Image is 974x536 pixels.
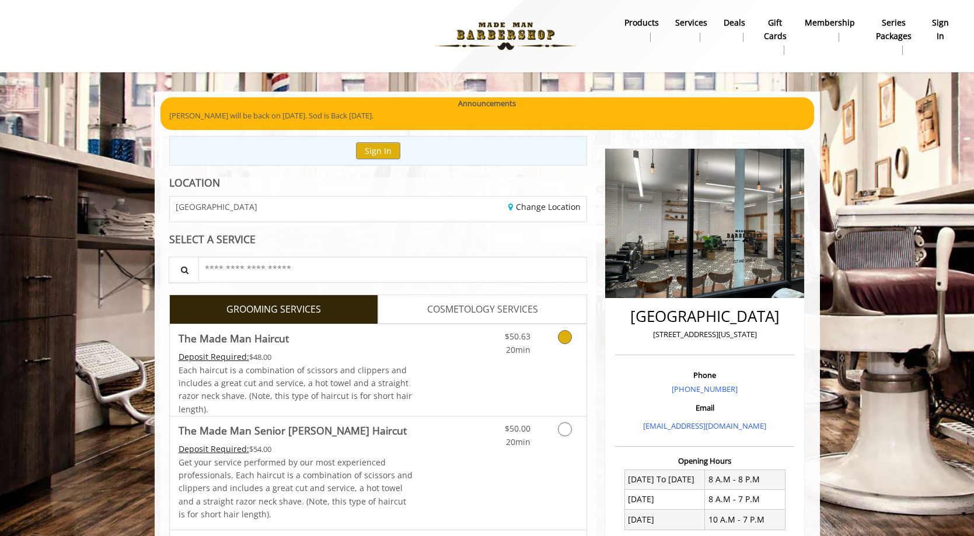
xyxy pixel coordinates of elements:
[179,443,413,456] div: $54.00
[179,456,413,521] p: Get your service performed by our most experienced professionals. Each haircut is a combination o...
[179,351,413,363] div: $48.00
[932,16,949,43] b: sign in
[805,16,855,29] b: Membership
[715,15,753,45] a: DealsDeals
[618,404,791,412] h3: Email
[724,16,745,29] b: Deals
[705,489,786,509] td: 8 A.M - 7 P.M
[226,302,321,317] span: GROOMING SERVICES
[505,331,530,342] span: $50.63
[924,15,957,45] a: sign insign in
[871,16,916,43] b: Series packages
[762,16,788,43] b: gift cards
[356,142,400,159] button: Sign In
[618,328,791,341] p: [STREET_ADDRESS][US_STATE]
[506,436,530,447] span: 20min
[643,421,766,431] a: [EMAIL_ADDRESS][DOMAIN_NAME]
[618,308,791,325] h2: [GEOGRAPHIC_DATA]
[863,15,924,58] a: Series packagesSeries packages
[624,510,705,530] td: [DATE]
[667,15,715,45] a: ServicesServices
[508,201,581,212] a: Change Location
[618,371,791,379] h3: Phone
[176,202,257,211] span: [GEOGRAPHIC_DATA]
[753,15,797,58] a: Gift cardsgift cards
[672,384,738,394] a: [PHONE_NUMBER]
[458,97,516,110] b: Announcements
[624,16,659,29] b: products
[427,302,538,317] span: COSMETOLOGY SERVICES
[425,4,586,68] img: Made Man Barbershop logo
[506,344,530,355] span: 20min
[624,470,705,489] td: [DATE] To [DATE]
[179,422,407,439] b: The Made Man Senior [PERSON_NAME] Haircut
[624,489,705,509] td: [DATE]
[705,470,786,489] td: 8 A.M - 8 P.M
[179,330,289,346] b: The Made Man Haircut
[169,110,805,122] p: [PERSON_NAME] will be back on [DATE]. Sod is Back [DATE].
[169,234,588,245] div: SELECT A SERVICE
[675,16,707,29] b: Services
[797,15,863,45] a: MembershipMembership
[705,510,786,530] td: 10 A.M - 7 P.M
[179,365,412,415] span: Each haircut is a combination of scissors and clippers and includes a great cut and service, a ho...
[179,443,249,454] span: This service needs some Advance to be paid before we block your appointment
[505,423,530,434] span: $50.00
[169,176,220,190] b: LOCATION
[616,15,667,45] a: Productsproducts
[615,457,794,465] h3: Opening Hours
[179,351,249,362] span: This service needs some Advance to be paid before we block your appointment
[169,257,199,283] button: Service Search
